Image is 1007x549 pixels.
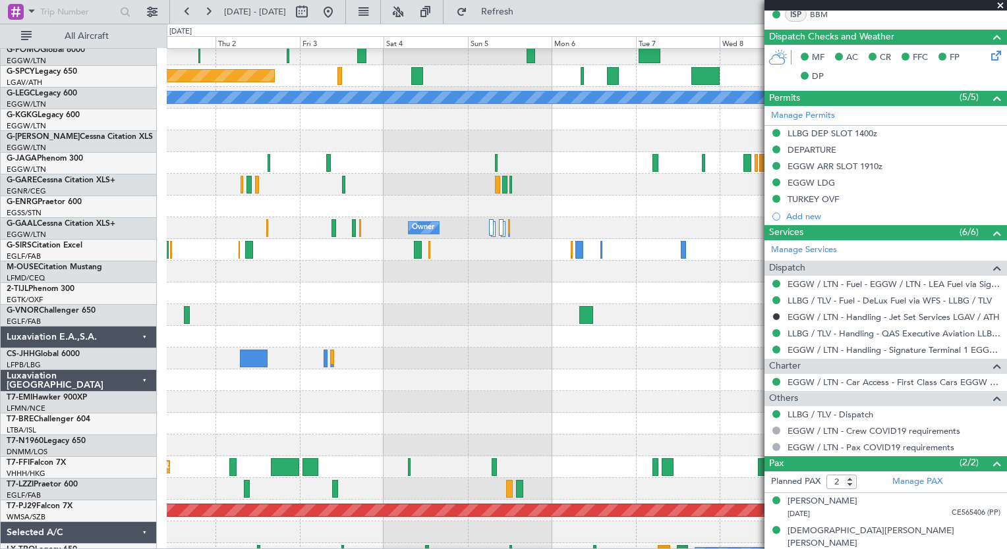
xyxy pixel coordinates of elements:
[300,36,384,48] div: Fri 3
[7,490,41,500] a: EGLF/FAB
[7,111,80,119] a: G-KGKGLegacy 600
[7,415,90,423] a: T7-BREChallenger 604
[788,295,992,306] a: LLBG / TLV - Fuel - DeLux Fuel via WFS - LLBG / TLV
[788,409,873,420] a: LLBG / TLV - Dispatch
[7,68,35,76] span: G-SPCY
[7,469,45,479] a: VHHH/HKG
[952,508,1000,519] span: CE565406 (PP)
[7,360,41,370] a: LFPB/LBG
[7,394,32,402] span: T7-EMI
[470,7,525,16] span: Refresh
[450,1,529,22] button: Refresh
[7,220,115,228] a: G-GAALCessna Citation XLS+
[810,9,840,20] a: BBM
[7,502,72,510] a: T7-PJ29Falcon 7X
[7,46,85,54] a: G-FOMOGlobal 6000
[468,36,552,48] div: Sun 5
[769,391,798,406] span: Others
[7,273,45,283] a: LFMD/CEQ
[771,244,837,257] a: Manage Services
[216,36,299,48] div: Thu 2
[7,285,74,293] a: 2-TIJLPhenom 300
[7,78,42,88] a: LGAV/ATH
[880,51,891,65] span: CR
[40,2,116,22] input: Trip Number
[771,475,820,488] label: Planned PAX
[224,6,286,18] span: [DATE] - [DATE]
[7,242,82,249] a: G-SIRSCitation Excel
[7,220,37,228] span: G-GAAL
[7,263,38,271] span: M-OUSE
[788,328,1000,339] a: LLBG / TLV - Handling - QAS Executive Aviation LLBG / TLV
[412,218,434,238] div: Owner
[7,176,37,184] span: G-GARE
[913,51,928,65] span: FFC
[7,198,82,206] a: G-ENRGPraetor 600
[7,133,153,141] a: G-[PERSON_NAME]Cessna Citation XLS
[7,512,45,522] a: WMSA/SZB
[788,278,1000,290] a: EGGW / LTN - Fuel - EGGW / LTN - LEA Fuel via Signature in EGGW
[769,261,805,276] span: Dispatch
[7,143,46,153] a: EGGW/LTN
[384,36,467,48] div: Sat 4
[7,437,86,445] a: T7-N1960Legacy 650
[7,350,80,358] a: CS-JHHGlobal 6000
[7,99,46,109] a: EGGW/LTN
[788,509,810,519] span: [DATE]
[7,394,87,402] a: T7-EMIHawker 900XP
[7,230,46,240] a: EGGW/LTN
[7,437,43,445] span: T7-N1960
[785,7,807,22] div: ISP
[7,295,43,305] a: EGTK/OXF
[769,225,803,240] span: Services
[7,415,34,423] span: T7-BRE
[7,68,77,76] a: G-SPCYLegacy 650
[636,36,720,48] div: Tue 7
[769,91,800,106] span: Permits
[786,211,1000,222] div: Add new
[7,459,66,467] a: T7-FFIFalcon 7X
[7,90,35,97] span: G-LEGC
[132,36,216,48] div: Wed 1
[169,26,192,38] div: [DATE]
[7,242,32,249] span: G-SIRS
[7,502,36,510] span: T7-PJ29
[7,121,46,131] a: EGGW/LTN
[769,456,784,471] span: Pax
[7,447,47,457] a: DNMM/LOS
[7,404,45,413] a: LFMN/NCE
[960,456,979,469] span: (2/2)
[7,133,80,141] span: G-[PERSON_NAME]
[7,111,38,119] span: G-KGKG
[7,176,115,184] a: G-GARECessna Citation XLS+
[788,311,1000,323] a: EGGW / LTN - Handling - Jet Set Services LGAV / ATH
[7,317,41,327] a: EGLF/FAB
[950,51,960,65] span: FP
[7,155,83,163] a: G-JAGAPhenom 300
[769,30,894,45] span: Dispatch Checks and Weather
[7,481,78,488] a: T7-LZZIPraetor 600
[788,161,882,172] div: EGGW ARR SLOT 1910z
[7,307,96,315] a: G-VNORChallenger 650
[788,144,836,155] div: DEPARTURE
[788,495,857,508] div: [PERSON_NAME]
[7,186,46,196] a: EGNR/CEG
[788,425,960,436] a: EGGW / LTN - Crew COVID19 requirements
[7,285,28,293] span: 2-TIJL
[7,208,42,218] a: EGSS/STN
[788,194,839,205] div: TURKEY OVF
[812,51,824,65] span: MF
[892,475,942,488] a: Manage PAX
[7,263,102,271] a: M-OUSECitation Mustang
[788,442,954,453] a: EGGW / LTN - Pax COVID19 requirements
[960,225,979,239] span: (6/6)
[769,359,801,374] span: Charter
[7,46,40,54] span: G-FOMO
[7,165,46,174] a: EGGW/LTN
[771,109,835,122] a: Manage Permits
[7,459,30,467] span: T7-FFI
[7,307,39,315] span: G-VNOR
[7,425,36,435] a: LTBA/ISL
[7,350,35,358] span: CS-JHH
[788,377,1000,388] a: EGGW / LTN - Car Access - First Class Cars EGGW / LTN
